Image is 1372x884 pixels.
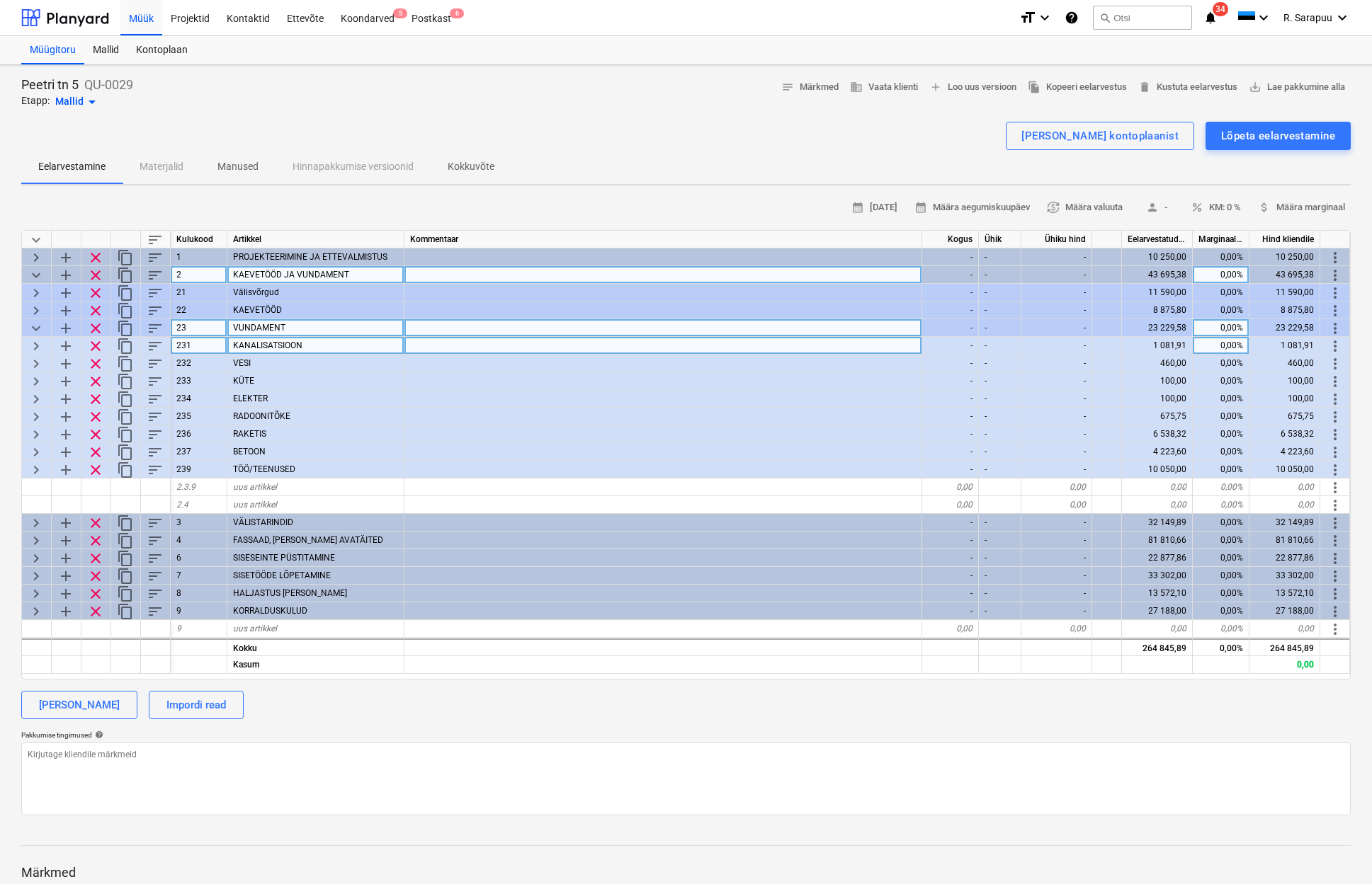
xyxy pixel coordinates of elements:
[127,36,196,64] div: Kontoplaan
[1249,443,1320,461] div: 4 223,60
[450,8,464,18] span: 6
[117,320,134,337] span: Dubleeri kategooriat
[57,515,74,532] span: Lisa reale alamkategooria
[1028,81,1041,93] span: file_copy
[171,443,227,461] div: 237
[117,302,134,319] span: Dubleeri kategooriat
[28,408,45,425] span: Laienda kategooriat
[171,390,227,408] div: 234
[1021,567,1092,585] div: -
[1146,201,1159,214] span: person
[1122,443,1193,461] div: 4 223,60
[929,81,942,93] span: add
[1193,231,1249,248] div: Marginaal, %
[1138,81,1151,93] span: delete
[1193,549,1249,567] div: 0,00%
[1327,426,1344,443] span: Rohkem toiminguid
[1191,201,1203,214] span: percent
[1093,6,1192,30] button: Otsi
[1193,302,1249,319] div: 0,00%
[147,408,164,425] span: Sorteeri read kategooriasiseselt
[1221,127,1335,145] div: Lõpeta eelarvestamine
[1249,337,1320,355] div: 1 081,91
[1022,76,1133,98] button: Kopeeri eelarvestus
[28,285,45,302] span: Laienda kategooriat
[1021,478,1092,496] div: 0,00
[1249,248,1320,266] div: 10 250,00
[28,550,45,567] span: Laienda kategooriat
[147,231,164,248] span: Sorteeri read tabelis
[87,320,104,337] span: Eemalda rida
[979,567,1021,585] div: -
[87,461,104,478] span: Eemalda rida
[1258,201,1271,214] span: attach_money
[922,496,979,514] div: 0,00
[1193,532,1249,549] div: 0,00%
[979,319,1021,337] div: -
[1327,461,1344,478] span: Rohkem toiminguid
[171,425,227,443] div: 236
[1193,319,1249,337] div: 0,00%
[57,285,74,302] span: Lisa reale alamkategooria
[1006,122,1194,150] button: [PERSON_NAME] kontoplaanist
[171,266,227,284] div: 2
[1193,372,1249,390] div: 0,00%
[922,266,979,284] div: -
[1258,200,1345,216] span: Määra marginaal
[171,355,227,372] div: 232
[1138,79,1237,96] span: Kustuta eelarvestus
[979,302,1021,319] div: -
[1021,266,1092,284] div: -
[57,550,74,567] span: Lisa reale alamkategooria
[57,302,74,319] span: Lisa reale alamkategooria
[1193,461,1249,478] div: 0,00%
[979,231,1021,248] div: Ühik
[147,426,164,443] span: Sorteeri read kategooriasiseselt
[1249,408,1320,425] div: 675,75
[1327,532,1344,549] span: Rohkem toiminguid
[1193,248,1249,266] div: 0,00%
[117,249,134,266] span: Dubleeri kategooriat
[1193,443,1249,461] div: 0,00%
[404,231,922,248] div: Kommentaar
[1134,197,1179,219] button: -
[57,249,74,266] span: Lisa reale alamkategooria
[147,302,164,319] span: Sorteeri read kategooriasiseselt
[1122,425,1193,443] div: 6 538,32
[850,81,863,93] span: business
[1021,372,1092,390] div: -
[147,267,164,284] span: Sorteeri read kategooriasiseselt
[1021,443,1092,461] div: -
[1327,249,1344,266] span: Rohkem toiminguid
[1327,302,1344,319] span: Rohkem toiminguid
[1193,284,1249,302] div: 0,00%
[117,391,134,408] span: Dubleeri kategooriat
[147,515,164,532] span: Sorteeri read kategooriasiseselt
[979,425,1021,443] div: -
[1327,285,1344,302] span: Rohkem toiminguid
[87,550,104,567] span: Eemalda rida
[1249,496,1320,514] div: 0,00
[87,355,104,372] span: Eemalda rida
[1249,532,1320,549] div: 81 810,66
[87,444,104,461] span: Eemalda rida
[922,390,979,408] div: -
[776,76,844,98] button: Märkmed
[1041,197,1128,219] button: Määra valuuta
[1249,79,1345,96] span: Lae pakkumine alla
[28,373,45,390] span: Laienda kategooriat
[851,200,897,216] span: [DATE]
[57,267,74,284] span: Lisa reale alamkategooria
[147,355,164,372] span: Sorteeri read kategooriasiseselt
[922,248,979,266] div: -
[117,285,134,302] span: Dubleeri kategooriat
[1327,355,1344,372] span: Rohkem toiminguid
[922,461,979,478] div: -
[1122,284,1193,302] div: 11 590,00
[87,426,104,443] span: Eemalda rida
[117,461,134,478] span: Dubleeri kategooriat
[1249,266,1320,284] div: 43 695,38
[1122,461,1193,478] div: 10 050,00
[28,249,45,266] span: Laienda kategooriat
[147,550,164,567] span: Sorteeri read kategooriasiseselt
